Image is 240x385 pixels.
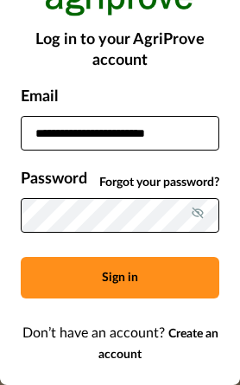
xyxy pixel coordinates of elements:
[98,326,218,361] a: Create an account
[21,323,219,364] p: Don’t have an account?
[21,86,219,109] p: Email
[99,174,219,192] a: Forgot your password?
[21,168,87,191] p: Password
[98,328,218,361] span: Create an account
[21,30,219,72] h2: Log in to your AgriProve account
[21,257,219,298] button: Sign in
